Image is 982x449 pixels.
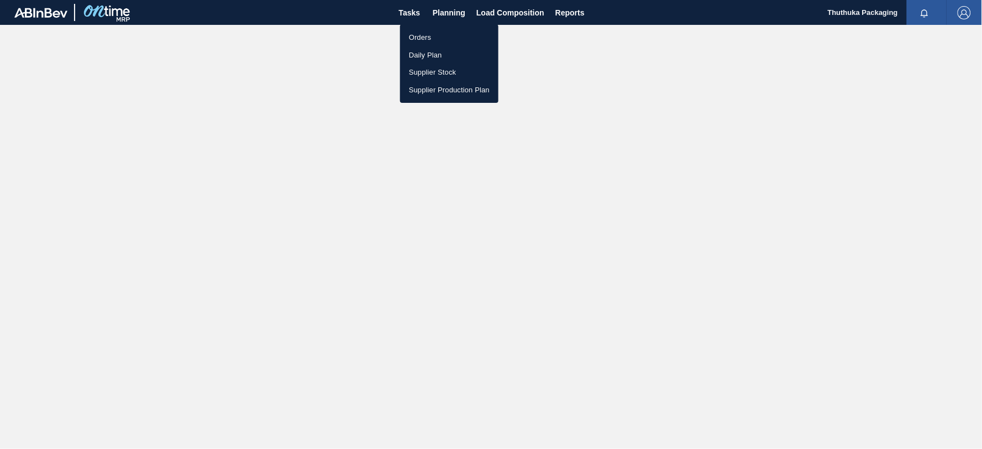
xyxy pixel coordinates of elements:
[400,29,498,46] a: Orders
[400,46,498,64] a: Daily Plan
[400,64,498,81] a: Supplier Stock
[400,81,498,99] a: Supplier Production Plan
